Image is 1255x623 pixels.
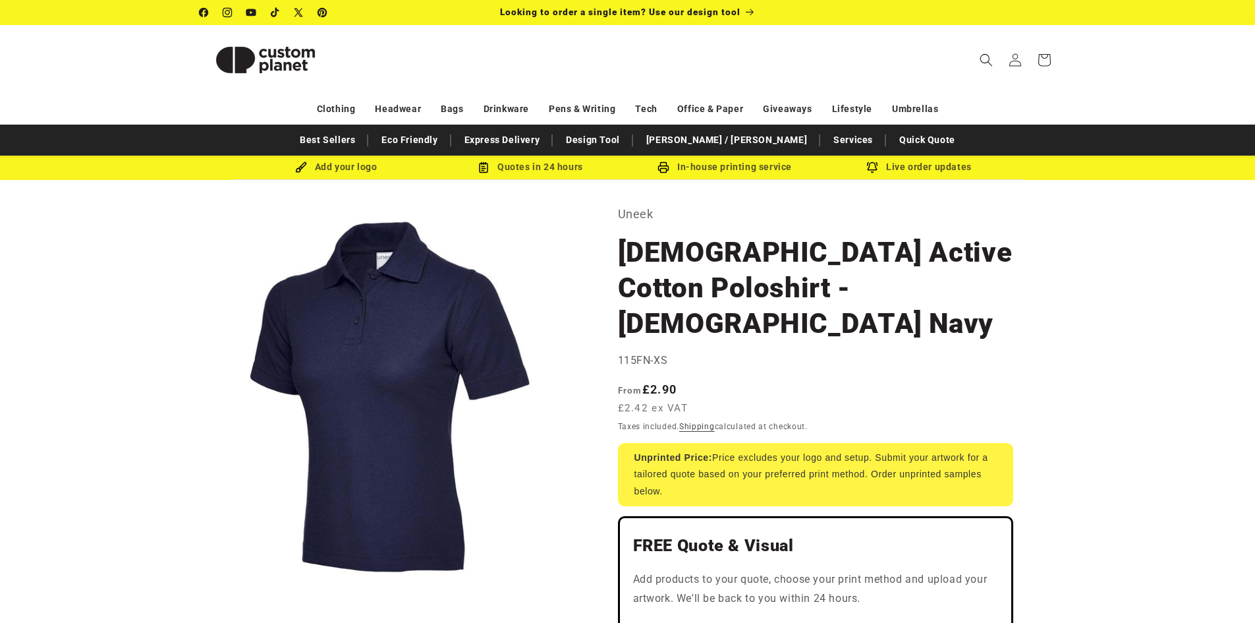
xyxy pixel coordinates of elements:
div: Quotes in 24 hours [433,159,628,175]
a: Drinkware [484,98,529,121]
a: Bags [441,98,463,121]
a: Tech [635,98,657,121]
a: Pens & Writing [549,98,615,121]
p: Add products to your quote, choose your print method and upload your artwork. We'll be back to yo... [633,570,998,608]
a: Design Tool [559,129,627,152]
a: Giveaways [763,98,812,121]
a: Shipping [679,422,715,431]
a: Umbrellas [892,98,938,121]
img: Order Updates Icon [478,162,489,173]
media-gallery: Gallery Viewer [200,204,585,589]
a: Clothing [317,98,356,121]
a: Best Sellers [293,129,362,152]
a: Eco Friendly [375,129,444,152]
summary: Search [972,45,1001,74]
a: Office & Paper [677,98,743,121]
span: 115FN-XS [618,354,668,367]
img: Custom Planet [200,30,331,90]
h1: [DEMOGRAPHIC_DATA] Active Cotton Poloshirt - [DEMOGRAPHIC_DATA] Navy [618,235,1013,341]
a: [PERSON_NAME] / [PERSON_NAME] [640,129,814,152]
span: Looking to order a single item? Use our design tool [500,7,740,17]
strong: £2.90 [618,382,677,396]
div: Add your logo [239,159,433,175]
a: Quick Quote [893,129,962,152]
p: Uneek [618,204,1013,225]
strong: Unprinted Price: [634,452,713,463]
div: Live order updates [822,159,1017,175]
a: Services [827,129,879,152]
a: Headwear [375,98,421,121]
img: Brush Icon [295,162,307,173]
div: In-house printing service [628,159,822,175]
a: Custom Planet [194,25,336,94]
a: Lifestyle [832,98,872,121]
img: In-house printing [657,162,669,173]
div: Price excludes your logo and setup. Submit your artwork for a tailored quote based on your prefer... [618,443,1013,506]
div: Taxes included. calculated at checkout. [618,420,1013,433]
a: Express Delivery [458,129,547,152]
h2: FREE Quote & Visual [633,535,998,556]
img: Order updates [866,162,878,173]
span: £2.42 ex VAT [618,401,688,416]
span: From [618,385,642,396]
